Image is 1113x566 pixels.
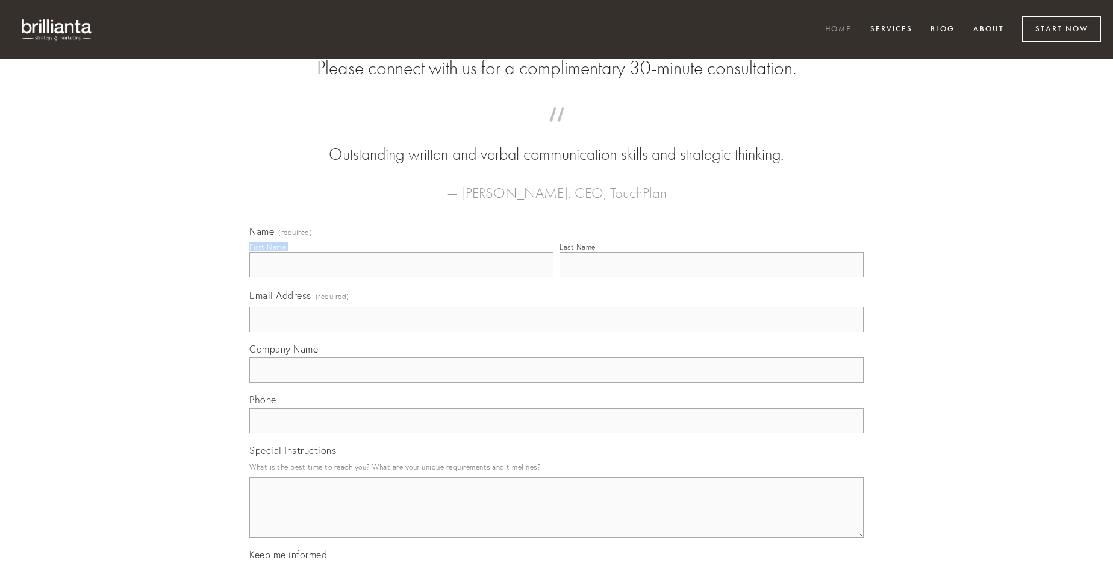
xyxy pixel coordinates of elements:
[269,119,844,166] blockquote: Outstanding written and verbal communication skills and strategic thinking.
[249,289,311,301] span: Email Address
[249,225,274,237] span: Name
[249,57,864,80] h2: Please connect with us for a complimentary 30-minute consultation.
[965,20,1012,40] a: About
[817,20,859,40] a: Home
[249,444,336,456] span: Special Instructions
[862,20,920,40] a: Services
[923,20,962,40] a: Blog
[12,12,102,47] img: brillianta - research, strategy, marketing
[316,288,349,304] span: (required)
[249,394,276,406] span: Phone
[249,343,318,355] span: Company Name
[249,459,864,475] p: What is the best time to reach you? What are your unique requirements and timelines?
[278,229,312,236] span: (required)
[269,119,844,143] span: “
[560,242,596,251] div: Last Name
[269,166,844,205] figcaption: — [PERSON_NAME], CEO, TouchPlan
[249,549,327,561] span: Keep me informed
[249,242,286,251] div: First Name
[1022,16,1101,42] a: Start Now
